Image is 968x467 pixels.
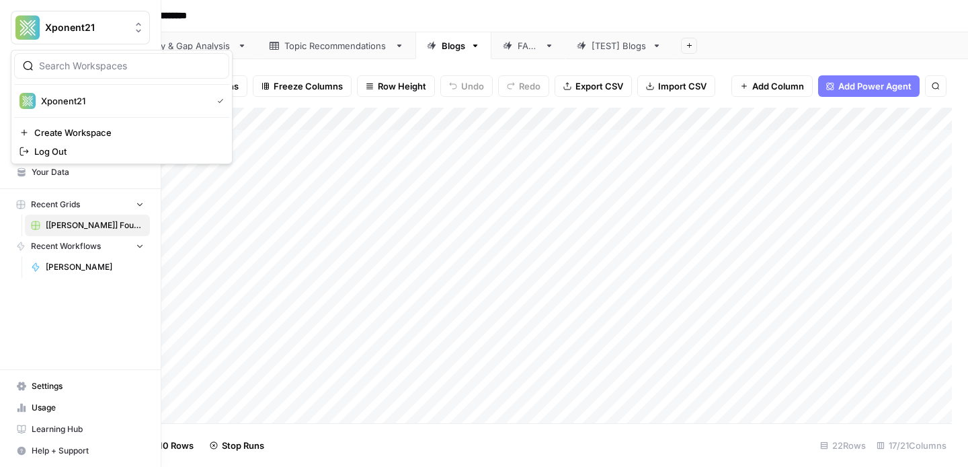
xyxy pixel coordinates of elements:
a: Settings [11,375,150,397]
button: Add Column [731,75,813,97]
div: [TEST] Blogs [592,39,647,52]
span: Add Column [752,79,804,93]
span: Freeze Columns [274,79,343,93]
button: Freeze Columns [253,75,352,97]
span: Add Power Agent [838,79,912,93]
button: Help + Support [11,440,150,462]
span: Undo [461,79,484,93]
button: Row Height [357,75,435,97]
button: Recent Workflows [11,236,150,256]
a: [TEST] Blogs [565,32,673,59]
div: Workspace: Xponent21 [11,50,233,164]
span: [[PERSON_NAME]] Fountain of You MD [46,219,144,231]
a: Usage [11,397,150,419]
span: Stop Runs [222,439,264,452]
a: Your Data [11,161,150,183]
img: Xponent21 Logo [15,15,40,40]
span: Create Workspace [34,126,218,139]
span: Usage [32,402,144,414]
a: Content Strategy & Gap Analysis [69,32,258,59]
a: Topic Recommendations [258,32,415,59]
span: Row Height [378,79,426,93]
div: FAQs [518,39,539,52]
span: Add 10 Rows [140,439,194,452]
div: Topic Recommendations [284,39,389,52]
button: Import CSV [637,75,715,97]
a: Log Out [14,142,229,161]
span: Xponent21 [41,94,206,108]
span: Import CSV [658,79,707,93]
button: Undo [440,75,493,97]
span: Xponent21 [45,21,126,34]
span: Recent Workflows [31,240,101,252]
button: Redo [498,75,549,97]
span: [PERSON_NAME] [46,261,144,273]
a: Create Workspace [14,123,229,142]
span: Recent Grids [31,199,80,211]
span: Help + Support [32,445,144,457]
span: Your Data [32,166,144,178]
a: FAQs [491,32,565,59]
span: Redo [519,79,540,93]
span: Settings [32,380,144,392]
div: 22 Rows [815,435,871,456]
button: Workspace: Xponent21 [11,11,150,44]
button: Export CSV [555,75,632,97]
div: Blogs [442,39,465,52]
span: Export CSV [575,79,623,93]
img: Xponent21 Logo [19,93,36,109]
button: Recent Grids [11,194,150,215]
a: Learning Hub [11,419,150,440]
button: Stop Runs [202,435,272,456]
a: Blogs [415,32,491,59]
div: 17/21 Columns [871,435,952,456]
a: [[PERSON_NAME]] Fountain of You MD [25,215,150,236]
button: Add Power Agent [818,75,920,97]
span: Learning Hub [32,423,144,435]
div: Content Strategy & Gap Analysis [95,39,232,52]
a: [PERSON_NAME] [25,256,150,278]
input: Search Workspaces [39,59,220,73]
span: Log Out [34,145,218,158]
